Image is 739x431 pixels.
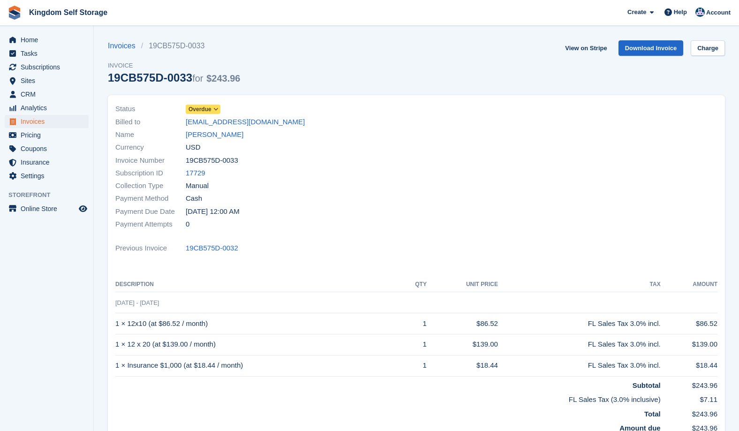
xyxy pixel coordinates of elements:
td: $139.00 [661,334,717,355]
span: Pricing [21,129,77,142]
a: menu [5,74,89,87]
td: 1 [401,313,427,334]
span: Sites [21,74,77,87]
a: menu [5,47,89,60]
a: menu [5,101,89,114]
a: Overdue [186,104,220,114]
time: 2025-08-02 04:00:00 UTC [186,206,240,217]
span: Manual [186,181,209,191]
a: menu [5,169,89,182]
a: menu [5,60,89,74]
div: FL Sales Tax 3.0% incl. [498,318,661,329]
span: Coupons [21,142,77,155]
span: 0 [186,219,189,230]
span: Previous Invoice [115,243,186,254]
span: Settings [21,169,77,182]
a: 19CB575D-0032 [186,243,238,254]
td: $243.96 [661,376,717,391]
div: FL Sales Tax 3.0% incl. [498,339,661,350]
span: Create [627,8,646,17]
span: Analytics [21,101,77,114]
a: 17729 [186,168,205,179]
a: [PERSON_NAME] [186,129,243,140]
span: CRM [21,88,77,101]
span: Payment Attempts [115,219,186,230]
a: menu [5,129,89,142]
span: Invoice Number [115,155,186,166]
a: Kingdom Self Storage [25,5,111,20]
img: Bradley Werlin [695,8,705,17]
span: Tasks [21,47,77,60]
span: Account [706,8,731,17]
td: 1 × 12 x 20 (at $139.00 / month) [115,334,401,355]
a: menu [5,202,89,215]
th: Description [115,277,401,292]
td: 1 [401,355,427,376]
span: Online Store [21,202,77,215]
td: $18.44 [661,355,717,376]
a: menu [5,88,89,101]
span: Payment Method [115,193,186,204]
span: Payment Due Date [115,206,186,217]
strong: Subtotal [633,381,661,389]
span: Cash [186,193,202,204]
img: stora-icon-8386f47178a22dfd0bd8f6a31ec36ba5ce8667c1dd55bd0f319d3a0aa187defe.svg [8,6,22,20]
span: Insurance [21,156,77,169]
a: menu [5,33,89,46]
td: 1 × 12x10 (at $86.52 / month) [115,313,401,334]
td: 1 × Insurance $1,000 (at $18.44 / month) [115,355,401,376]
span: Subscriptions [21,60,77,74]
td: $86.52 [427,313,498,334]
th: QTY [401,277,427,292]
span: Invoice [108,61,240,70]
strong: Total [644,410,661,418]
th: Tax [498,277,661,292]
a: Download Invoice [618,40,684,56]
a: Invoices [108,40,141,52]
nav: breadcrumbs [108,40,240,52]
span: USD [186,142,201,153]
span: Home [21,33,77,46]
td: $139.00 [427,334,498,355]
div: FL Sales Tax 3.0% incl. [498,360,661,371]
a: Charge [691,40,725,56]
td: $7.11 [661,391,717,405]
span: Status [115,104,186,114]
td: $18.44 [427,355,498,376]
span: Name [115,129,186,140]
a: Preview store [77,203,89,214]
span: Storefront [8,190,93,200]
td: $243.96 [661,405,717,420]
td: 1 [401,334,427,355]
a: View on Stripe [561,40,611,56]
span: Help [674,8,687,17]
td: $86.52 [661,313,717,334]
td: FL Sales Tax (3.0% inclusive) [115,391,661,405]
th: Amount [661,277,717,292]
span: $243.96 [206,73,240,83]
span: Billed to [115,117,186,128]
span: for [192,73,203,83]
div: 19CB575D-0033 [108,71,240,84]
a: menu [5,115,89,128]
span: 19CB575D-0033 [186,155,238,166]
span: Subscription ID [115,168,186,179]
span: Currency [115,142,186,153]
a: menu [5,142,89,155]
a: [EMAIL_ADDRESS][DOMAIN_NAME] [186,117,305,128]
span: Collection Type [115,181,186,191]
th: Unit Price [427,277,498,292]
span: [DATE] - [DATE] [115,299,159,306]
span: Invoices [21,115,77,128]
span: Overdue [189,105,211,113]
a: menu [5,156,89,169]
